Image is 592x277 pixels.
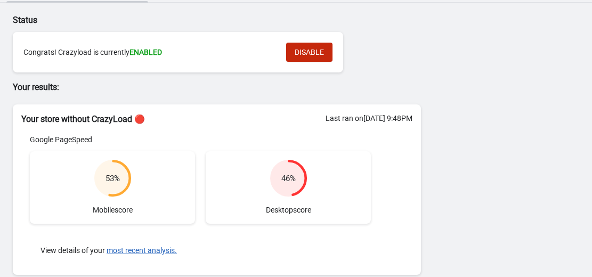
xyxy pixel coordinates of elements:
span: ENABLED [129,48,162,56]
p: Status [13,14,421,27]
button: DISABLE [286,43,333,62]
h2: Your store without CrazyLoad 🔴 [21,113,412,126]
div: Google PageSpeed [30,134,371,145]
div: 53 % [106,173,120,184]
div: View details of your [30,234,371,266]
div: Mobile score [30,151,195,224]
button: most recent analysis. [107,246,177,255]
div: Desktop score [206,151,371,224]
div: Congrats! Crazyload is currently [23,47,275,58]
p: Your results: [13,81,421,94]
div: Last ran on [DATE] 9:48PM [326,113,412,124]
div: 46 % [281,173,296,184]
span: DISABLE [295,48,324,56]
